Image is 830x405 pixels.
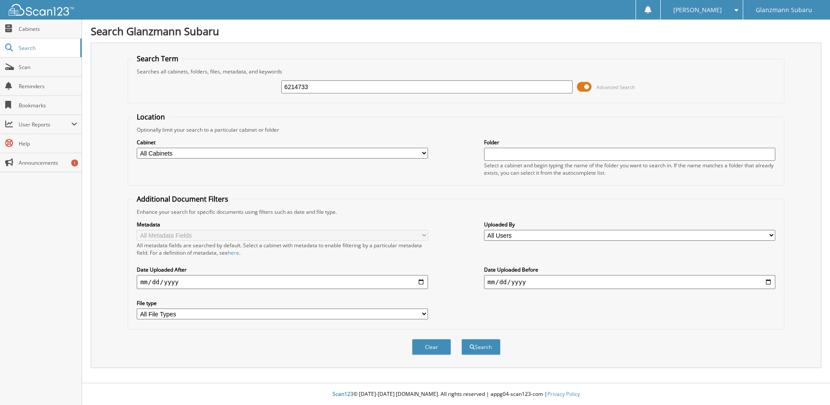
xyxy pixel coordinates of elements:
[19,121,71,128] span: User Reports
[82,384,830,405] div: © [DATE]-[DATE] [DOMAIN_NAME]. All rights reserved | appg04-scan123-com |
[547,390,580,398] a: Privacy Policy
[673,7,722,13] span: [PERSON_NAME]
[484,139,775,146] label: Folder
[132,68,780,75] div: Searches all cabinets, folders, files, metadata, and keywords
[461,339,501,355] button: Search
[9,4,74,16] img: scan123-logo-white.svg
[137,221,428,228] label: Metadata
[19,140,77,147] span: Help
[132,208,780,216] div: Enhance your search for specific documents using filters such as date and file type.
[19,102,77,109] span: Bookmarks
[19,25,77,33] span: Cabinets
[484,221,775,228] label: Uploaded By
[333,390,353,398] span: Scan123
[137,242,428,256] div: All metadata fields are searched by default. Select a cabinet with metadata to enable filtering b...
[137,299,428,307] label: File type
[19,44,76,52] span: Search
[137,139,428,146] label: Cabinet
[412,339,451,355] button: Clear
[91,24,821,38] h1: Search Glanzmann Subaru
[137,275,428,289] input: start
[484,275,775,289] input: end
[132,112,169,122] legend: Location
[756,7,812,13] span: Glanzmann Subaru
[137,266,428,273] label: Date Uploaded After
[596,84,635,90] span: Advanced Search
[228,249,239,256] a: here
[484,162,775,176] div: Select a cabinet and begin typing the name of the folder you want to search in. If the name match...
[19,83,77,90] span: Reminders
[132,194,233,204] legend: Additional Document Filters
[484,266,775,273] label: Date Uploaded Before
[19,159,77,166] span: Announcements
[19,63,77,71] span: Scan
[132,126,780,133] div: Optionally limit your search to a particular cabinet or folder
[787,363,830,405] iframe: Chat Widget
[132,54,183,63] legend: Search Term
[71,159,78,166] div: 1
